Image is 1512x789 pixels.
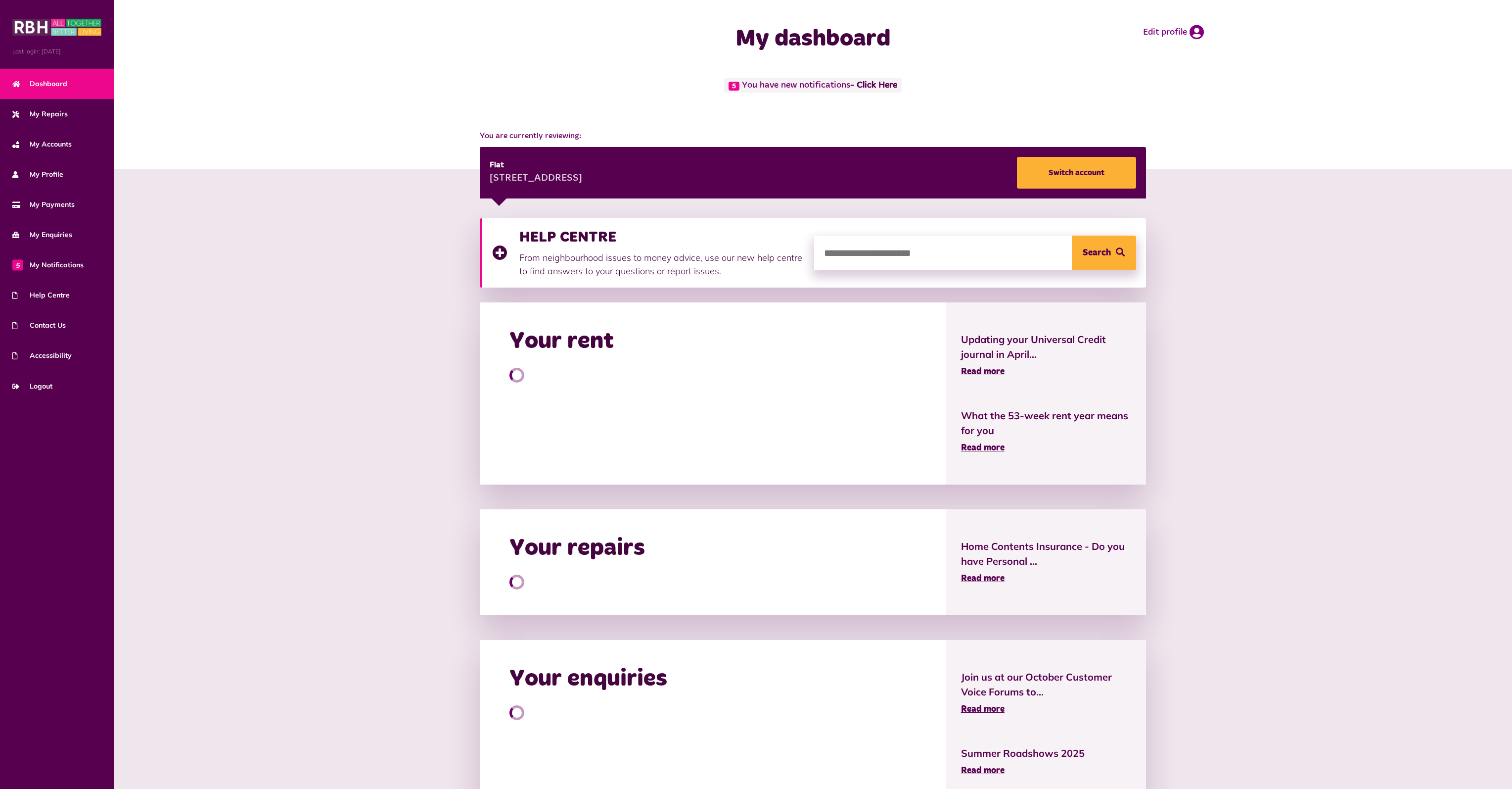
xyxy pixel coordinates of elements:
[490,171,582,186] div: [STREET_ADDRESS]
[961,670,1131,699] span: Join us at our October Customer Voice Forums to...
[1083,236,1111,270] span: Search
[961,705,1005,714] span: Read more
[12,109,68,119] span: My Repairs
[961,444,1005,452] span: Read more
[850,81,897,90] a: - Click Here
[12,47,101,56] span: Last login: [DATE]
[961,332,1131,379] a: Updating your Universal Credit journal in April... Read more
[729,82,739,91] span: 5
[1072,236,1136,270] button: Search
[12,290,70,300] span: Help Centre
[490,159,582,171] div: Flat
[961,332,1131,362] span: Updating your Universal Credit journal in April...
[12,139,72,149] span: My Accounts
[509,534,645,563] h2: Your repairs
[961,670,1131,716] a: Join us at our October Customer Voice Forums to... Read more
[12,169,63,180] span: My Profile
[961,539,1131,586] a: Home Contents Insurance - Do you have Personal ... Read more
[12,381,52,392] span: Logout
[12,259,23,270] span: 5
[12,320,66,331] span: Contact Us
[509,327,614,356] h2: Your rent
[519,251,804,278] p: From neighbourhood issues to money advice, use our new help centre to find answers to your questi...
[519,228,804,246] h3: HELP CENTRE
[961,408,1131,438] span: What the 53-week rent year means for you
[961,746,1131,761] span: Summer Roadshows 2025
[961,367,1005,376] span: Read more
[12,230,72,240] span: My Enquiries
[480,130,1146,142] span: You are currently reviewing:
[961,408,1131,455] a: What the 53-week rent year means for you Read more
[1017,157,1136,189] a: Switch account
[961,574,1005,583] span: Read more
[961,766,1005,775] span: Read more
[12,350,72,361] span: Accessibility
[12,199,75,210] span: My Payments
[615,25,1011,53] h1: My dashboard
[509,665,667,693] h2: Your enquiries
[12,260,84,270] span: My Notifications
[12,17,101,37] img: MyRBH
[961,539,1131,569] span: Home Contents Insurance - Do you have Personal ...
[12,79,67,89] span: Dashboard
[961,746,1131,778] a: Summer Roadshows 2025 Read more
[724,78,901,93] span: You have new notifications
[1143,25,1204,40] a: Edit profile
